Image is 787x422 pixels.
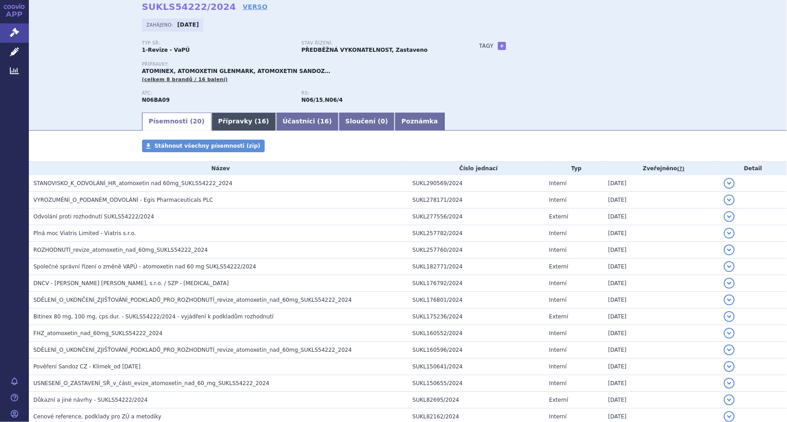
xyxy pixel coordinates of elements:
button: detail [724,361,735,372]
span: Interní [549,297,567,303]
button: detail [724,178,735,189]
button: detail [724,278,735,289]
a: Přípravky (16) [212,113,276,131]
span: Interní [549,247,567,253]
span: ROZHODNUTÍ_revize_atomoxetin_nad_60mg_SUKLS54222_2024 [33,247,208,253]
td: [DATE] [604,342,719,358]
span: Interní [549,180,567,186]
td: SUKL257782/2024 [408,225,545,242]
td: [DATE] [604,175,719,192]
span: SDĚLENÍ_O_UKONČENÍ_ZJIŠŤOVÁNÍ_PODKLADŮ_PRO_ROZHODNUTÍ_revize_atomoxetin_nad_60mg_SUKLS54222_2024 [33,297,352,303]
span: USNESENÍ_O_ZASTAVENÍ_SŘ_v_části_evize_atomoxetin_nad_60_mg_SUKLS54222_2024 [33,380,269,386]
span: Externí [549,313,568,320]
span: Důkazní a jiné návrhy - SUKLS54222/2024 [33,397,147,403]
td: SUKL277556/2024 [408,209,545,225]
span: FHZ_atomoxetin_nad_60mg_SUKLS54222_2024 [33,330,162,336]
td: SUKL257760/2024 [408,242,545,259]
p: ATC: [142,91,293,96]
span: 16 [320,118,329,125]
strong: ATOMOXETIN [142,97,170,103]
p: RS: [302,91,452,96]
a: Stáhnout všechny písemnosti (zip) [142,140,265,152]
button: detail [724,261,735,272]
span: DNCV - ELI LILLY ČR, s.r.o. / SZP - STRATTERA [33,280,229,286]
button: detail [724,211,735,222]
span: Cenové reference, podklady pro ZÚ a metodiky [33,413,161,420]
abbr: (?) [677,166,685,172]
td: SUKL176792/2024 [408,275,545,292]
td: SUKL160552/2024 [408,325,545,342]
a: Sloučení (0) [339,113,395,131]
span: Pověření Sandoz CZ - Klimek_od 21.5.2024 [33,363,141,370]
td: [DATE] [604,392,719,408]
span: Externí [549,397,568,403]
span: Externí [549,263,568,270]
span: ATOMINEX, ATOMOXETIN GLENMARK, ATOMOXETIN SANDOZ… [142,68,331,74]
strong: PŘEDBĚŽNÁ VYKONATELNOST, Zastaveno [302,47,428,53]
button: detail [724,378,735,389]
td: [DATE] [604,309,719,325]
span: Zahájeno: [147,21,175,28]
button: detail [724,195,735,205]
td: [DATE] [604,209,719,225]
td: [DATE] [604,259,719,275]
strong: SUKLS54222/2024 [142,1,236,12]
span: VYROZUMĚNÍ_O_PODANÉM_ODVOLÁNÍ - Egis Pharmaceuticals PLC [33,197,213,203]
p: Stav řízení: [302,41,452,46]
td: SUKL150641/2024 [408,358,545,375]
td: SUKL82695/2024 [408,392,545,408]
a: VERSO [243,2,267,11]
td: [DATE] [604,375,719,392]
button: detail [724,295,735,305]
span: Interní [549,347,567,353]
span: 16 [258,118,266,125]
td: [DATE] [604,192,719,209]
span: Interní [549,197,567,203]
span: Odvolání proti rozhodnutí SUKLS54222/2024 [33,213,154,220]
button: detail [724,411,735,422]
span: Stáhnout všechny písemnosti (zip) [155,143,261,149]
span: 20 [193,118,202,125]
span: Interní [549,363,567,370]
td: [DATE] [604,358,719,375]
td: SUKL175236/2024 [408,309,545,325]
strong: atomoxetin [325,97,342,103]
th: Číslo jednací [408,162,545,175]
button: detail [724,328,735,339]
th: Detail [719,162,787,175]
button: detail [724,311,735,322]
td: SUKL150655/2024 [408,375,545,392]
span: Společné správní řízení o změně VAPÚ - atomoxetin nad 60 mg SUKLS54222/2024 [33,263,256,270]
span: Interní [549,380,567,386]
p: Typ SŘ: [142,41,293,46]
td: [DATE] [604,325,719,342]
th: Typ [545,162,604,175]
span: 0 [381,118,385,125]
button: detail [724,395,735,405]
p: Přípravky: [142,62,461,67]
td: [DATE] [604,275,719,292]
td: SUKL160596/2024 [408,342,545,358]
span: (celkem 8 brandů / 16 balení) [142,77,228,82]
strong: [DATE] [177,22,199,28]
span: Externí [549,213,568,220]
th: Název [29,162,408,175]
span: Plná moc Viatris Limited - Viatris s.r.o. [33,230,136,236]
td: SUKL176801/2024 [408,292,545,309]
span: SDĚLENÍ_O_UKONČENÍ_ZJIŠŤOVÁNÍ_PODKLADŮ_PRO_ROZHODNUTÍ_revize_atomoxetin_nad_60mg_SUKLS54222_2024 [33,347,352,353]
td: [DATE] [604,242,719,259]
a: Poznámka [395,113,445,131]
span: Interní [549,230,567,236]
h3: Tagy [479,41,494,51]
th: Zveřejněno [604,162,719,175]
div: , [302,91,461,104]
strong: 1-Revize - VaPÚ [142,47,190,53]
span: Interní [549,330,567,336]
td: SUKL290569/2024 [408,175,545,192]
span: STANOVISKO_K_ODVOLÁNÍ_HR_atomoxetin nad 60mg_SUKLS54222_2024 [33,180,232,186]
button: detail [724,228,735,239]
button: detail [724,245,735,255]
td: SUKL182771/2024 [408,259,545,275]
strong: atomoxetin o síle nad 60 mg [302,97,323,103]
a: + [498,42,506,50]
